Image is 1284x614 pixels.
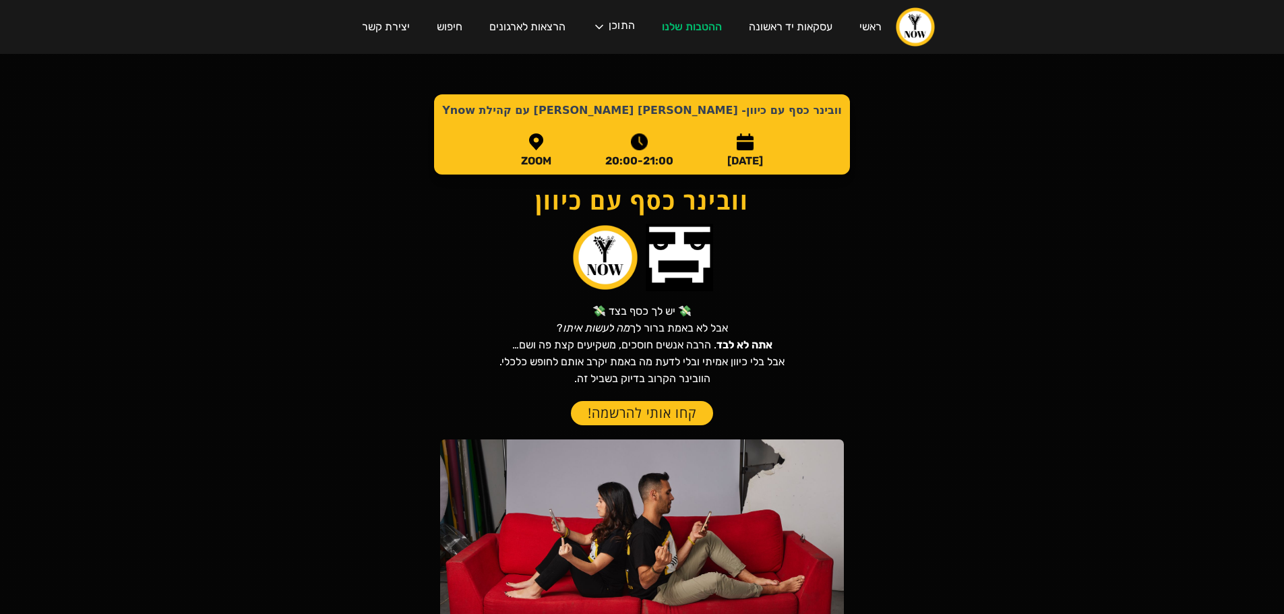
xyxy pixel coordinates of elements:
[579,7,648,47] div: התוכן
[448,189,836,212] h1: וובינר כסף עם כיוון
[716,338,772,351] strong: אתה לא לבד
[648,8,735,46] a: ההטבות שלנו
[735,8,846,46] a: עסקאות יד ראשונה
[605,156,673,166] div: 20:00-21:00
[571,401,713,425] a: קחו אותי להרשמה!
[348,8,423,46] a: יצירת קשר
[727,156,763,166] div: [DATE]
[563,321,630,334] em: מה לעשות איתו
[521,156,551,166] div: ZOOM
[895,7,936,47] a: home
[476,8,579,46] a: הרצאות לארגונים
[609,20,635,34] div: התוכן
[499,303,785,387] p: 💸 יש לך כסף בצד 💸 אבל לא באמת ברור לך ? . הרבה אנשים חוסכים, משקיעים קצת פה ושם… אבל בלי כיוון אמ...
[846,8,895,46] a: ראשי
[423,8,476,46] a: חיפוש
[442,104,841,117] strong: וובינר כסף עם כיוון- [PERSON_NAME] [PERSON_NAME] עם קהילת Ynow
